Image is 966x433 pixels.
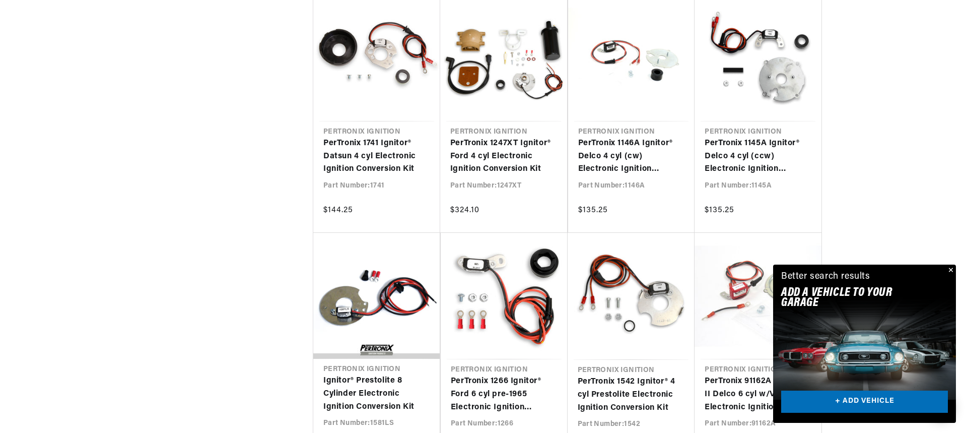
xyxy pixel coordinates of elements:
button: Close [944,265,956,277]
a: PerTronix 1146A Ignitor® Delco 4 cyl (cw) Electronic Ignition Conversion Kit [578,137,685,176]
a: PerTronix 1542 Ignitor® 4 cyl Prestolite Electronic Ignition Conversion Kit [578,376,685,414]
div: Better search results [781,270,870,284]
a: PerTronix 1266 Ignitor® Ford 6 cyl pre-1965 Electronic Ignition Conversion Kit [451,375,558,414]
h2: Add A VEHICLE to your garage [781,288,923,308]
a: + ADD VEHICLE [781,391,948,413]
a: PerTronix 1247XT Ignitor® Ford 4 cyl Electronic Ignition Conversion Kit [450,137,557,176]
a: Ignitor® Prestolite 8 Cylinder Electronic Ignition Conversion Kit [323,375,430,413]
a: PerTronix 1741 Ignitor® Datsun 4 cyl Electronic Ignition Conversion Kit [323,137,430,176]
a: PerTronix 91162A Ignitor® II Delco 6 cyl w/Vac Adv Electronic Ignition Conversion Kit [705,375,811,414]
a: PerTronix 1145A Ignitor® Delco 4 cyl (ccw) Electronic Ignition Conversion Kit [705,137,811,176]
